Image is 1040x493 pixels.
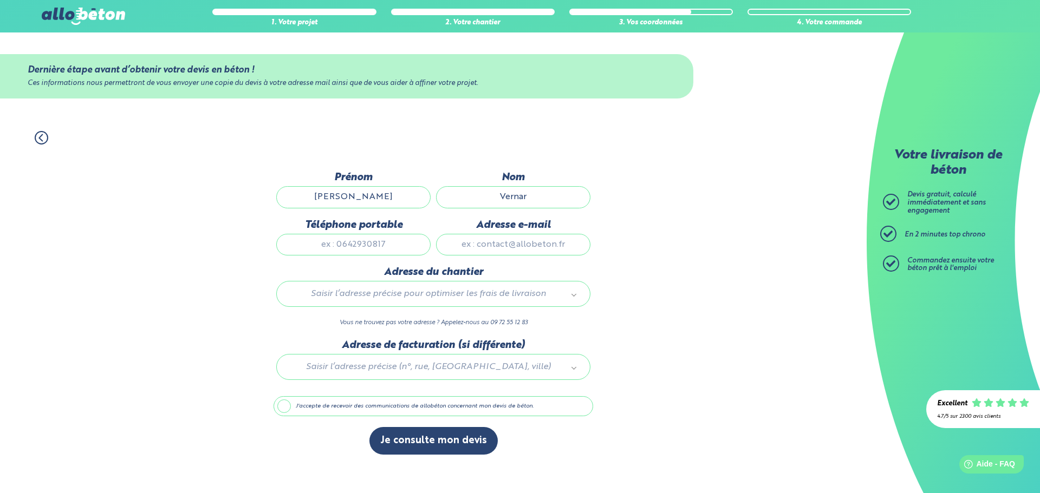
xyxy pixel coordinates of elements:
label: Prénom [276,172,431,183]
div: 4. Votre commande [747,19,911,27]
input: Quel est votre prénom ? [276,186,431,208]
div: 4.7/5 sur 2300 avis clients [937,413,1029,419]
div: Ces informations nous permettront de vous envoyer une copie du devis à votre adresse mail ainsi q... [28,80,666,88]
label: Téléphone portable [276,219,431,231]
label: Adresse e-mail [436,219,590,231]
a: Saisir l’adresse précise pour optimiser les frais de livraison [288,287,579,301]
input: ex : 0642930817 [276,234,431,255]
span: En 2 minutes top chrono [905,231,985,238]
img: allobéton [42,8,125,25]
p: Vous ne trouvez pas votre adresse ? Appelez-nous au 09 72 55 12 83 [276,318,590,328]
label: Adresse du chantier [276,266,590,278]
span: Devis gratuit, calculé immédiatement et sans engagement [907,191,986,214]
div: 2. Votre chantier [391,19,555,27]
div: Excellent [937,400,967,408]
input: Quel est votre nom de famille ? [436,186,590,208]
label: Nom [436,172,590,183]
span: Commandez ensuite votre béton prêt à l'emploi [907,257,994,272]
p: Votre livraison de béton [886,148,1010,178]
span: Saisir l’adresse précise pour optimiser les frais de livraison [292,287,565,301]
button: Je consulte mon devis [369,427,498,455]
label: J'accepte de recevoir des communications de allobéton concernant mon devis de béton. [274,396,593,417]
div: 3. Vos coordonnées [569,19,733,27]
iframe: Help widget launcher [944,451,1028,481]
div: 1. Votre projet [212,19,376,27]
input: ex : contact@allobeton.fr [436,234,590,255]
div: Dernière étape avant d’obtenir votre devis en béton ! [28,65,666,75]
